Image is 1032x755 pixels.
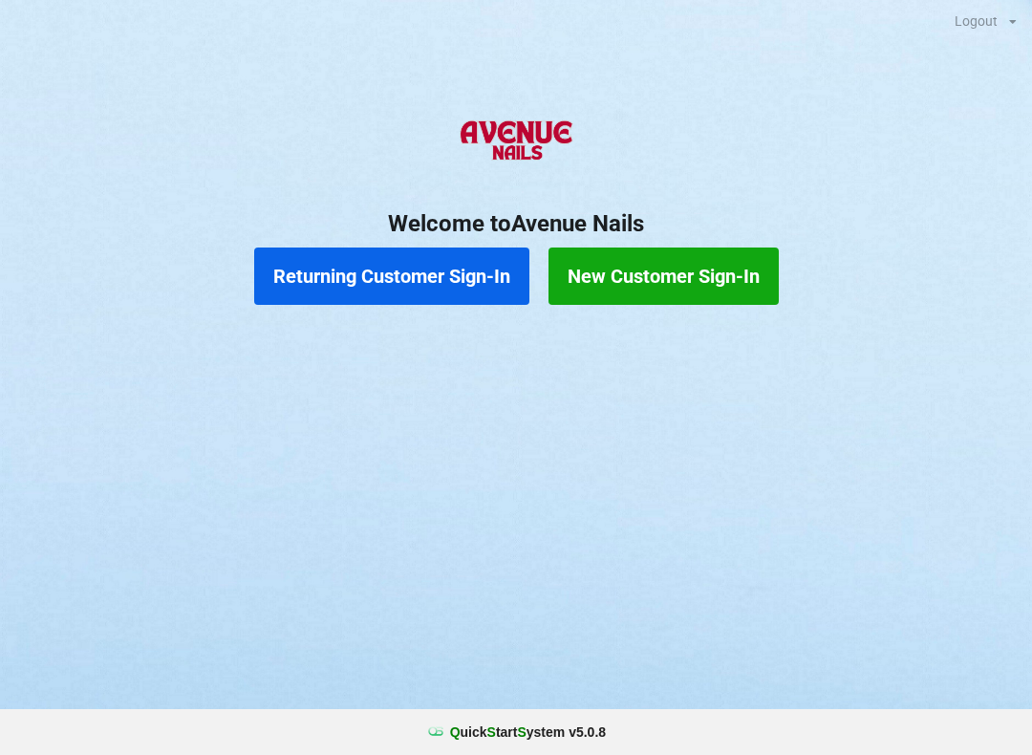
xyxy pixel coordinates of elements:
[955,14,998,28] div: Logout
[548,248,779,305] button: New Customer Sign-In
[426,723,445,742] img: favicon.ico
[450,724,461,740] span: Q
[450,723,606,742] b: uick tart ystem v 5.0.8
[487,724,496,740] span: S
[517,724,526,740] span: S
[452,104,579,181] img: AvenueNails-Logo.png
[254,248,529,305] button: Returning Customer Sign-In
